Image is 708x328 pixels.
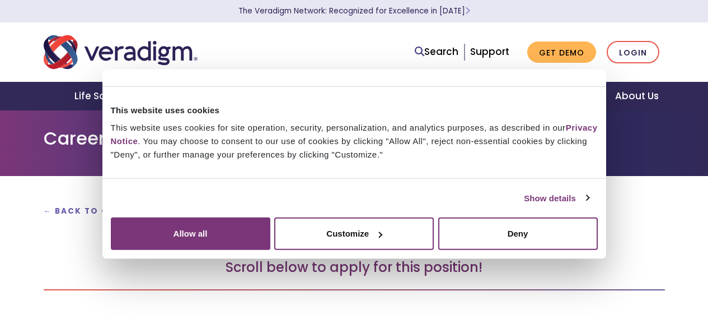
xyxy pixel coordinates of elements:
[111,103,598,117] div: This website uses cookies
[61,82,154,110] a: Life Sciences
[524,191,589,205] a: Show details
[470,45,509,58] a: Support
[602,82,672,110] a: About Us
[274,218,434,250] button: Customize
[44,128,665,149] h1: Careers
[111,121,598,161] div: This website uses cookies for site operation, security, personalization, and analytics purposes, ...
[527,41,596,63] a: Get Demo
[438,218,598,250] button: Deny
[607,41,659,64] a: Login
[415,44,458,59] a: Search
[44,206,185,216] a: ← Back to Open Positions
[44,34,198,71] img: Veradigm logo
[238,6,470,16] a: The Veradigm Network: Recognized for Excellence in [DATE]Learn More
[465,6,470,16] span: Learn More
[111,123,598,146] a: Privacy Notice
[44,228,665,247] h2: Together, let's transform health insightfully
[111,218,270,250] button: Allow all
[44,260,665,276] h3: Scroll below to apply for this position!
